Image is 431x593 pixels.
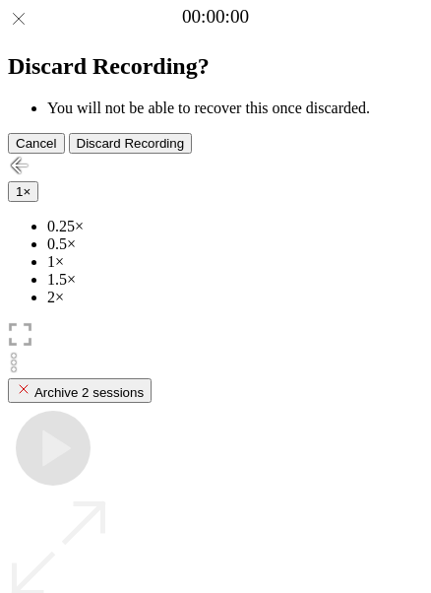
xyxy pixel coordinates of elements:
li: 2× [47,289,423,306]
a: 00:00:00 [182,6,249,28]
li: 1× [47,253,423,271]
button: Discard Recording [69,133,193,154]
button: 1× [8,181,38,202]
div: Archive 2 sessions [16,381,144,400]
span: 1 [16,184,23,199]
li: 0.25× [47,218,423,235]
h2: Discard Recording? [8,53,423,80]
button: Archive 2 sessions [8,378,152,403]
li: 1.5× [47,271,423,289]
li: You will not be able to recover this once discarded. [47,99,423,117]
li: 0.5× [47,235,423,253]
button: Cancel [8,133,65,154]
